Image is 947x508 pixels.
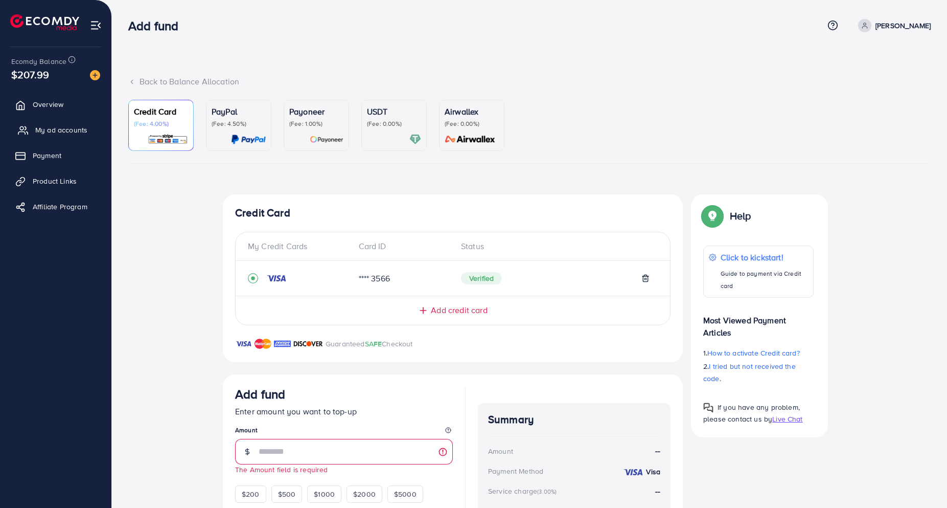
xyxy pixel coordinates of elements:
span: $200 [242,489,260,499]
span: Ecomdy Balance [11,56,66,67]
p: Help [730,210,751,222]
strong: -- [655,485,660,497]
h3: Add fund [128,18,187,33]
legend: Amount [235,426,453,438]
img: credit [266,274,287,282]
p: Enter amount you want to top-up [235,405,453,417]
p: (Fee: 4.50%) [212,120,266,128]
span: Affiliate Program [33,202,87,212]
p: Click to kickstart! [721,251,808,263]
span: Product Links [33,176,77,186]
img: brand [293,338,323,350]
div: Back to Balance Allocation [128,76,931,87]
p: (Fee: 0.00%) [367,120,421,128]
img: Popup guide [703,403,713,413]
p: (Fee: 0.00%) [445,120,499,128]
span: Payment [33,150,61,161]
span: SAFE [365,339,382,349]
p: Airwallex [445,105,499,118]
img: card [442,134,499,145]
p: 2. [703,360,814,385]
span: $1000 [314,489,335,499]
img: card [148,134,188,145]
img: Popup guide [703,207,722,225]
iframe: Chat [904,462,939,500]
img: logo [10,14,79,30]
svg: record circle [248,273,258,283]
h4: Summary [488,413,660,426]
p: Payoneer [289,105,343,118]
img: brand [235,338,252,350]
img: card [231,134,266,145]
strong: Visa [646,467,660,477]
a: Affiliate Program [8,196,104,217]
img: card [310,134,343,145]
a: [PERSON_NAME] [854,19,931,32]
span: Verified [461,272,502,284]
img: card [409,134,421,145]
img: menu [90,19,102,31]
p: (Fee: 1.00%) [289,120,343,128]
div: Amount [488,446,513,456]
span: $500 [278,489,296,499]
img: brand [274,338,291,350]
a: Product Links [8,171,104,191]
img: brand [255,338,271,350]
p: (Fee: 4.00%) [134,120,188,128]
span: Overview [33,99,63,109]
span: Add credit card [431,304,487,316]
div: Payment Method [488,466,543,476]
small: (3.00%) [537,488,557,496]
p: Guaranteed Checkout [326,338,413,350]
p: Most Viewed Payment Articles [703,306,814,339]
span: $5000 [394,489,417,499]
a: Overview [8,94,104,115]
h3: Add fund [235,387,285,402]
div: Service charge [488,486,560,496]
span: $2000 [353,489,376,499]
p: Guide to payment via Credit card [721,268,808,292]
span: If you have any problem, please contact us by [703,402,800,424]
p: PayPal [212,105,266,118]
p: 1. [703,347,814,359]
span: My ad accounts [35,125,87,135]
p: Credit Card [134,105,188,118]
span: Live Chat [772,414,802,424]
span: How to activate Credit card? [707,348,799,358]
span: I tried but not received the code. [703,361,796,384]
a: Payment [8,145,104,166]
span: $207.99 [11,67,49,82]
strong: -- [655,445,660,457]
div: Card ID [351,240,453,252]
img: credit [623,468,643,476]
p: USDT [367,105,421,118]
img: image [90,70,100,80]
a: My ad accounts [8,120,104,140]
h4: Credit Card [235,207,671,219]
small: The Amount field is required [235,465,328,474]
div: My Credit Cards [248,240,351,252]
p: [PERSON_NAME] [875,19,931,32]
div: Status [453,240,658,252]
